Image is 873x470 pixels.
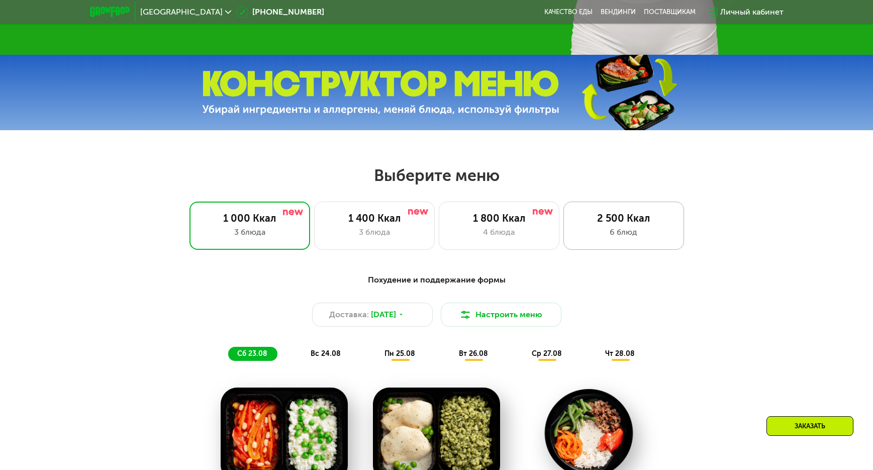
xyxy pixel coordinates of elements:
[237,349,267,358] span: сб 23.08
[766,416,853,436] div: Заказать
[325,226,424,238] div: 3 блюда
[200,212,300,224] div: 1 000 Ккал
[601,8,636,16] a: Вендинги
[532,349,562,358] span: ср 27.08
[720,6,784,18] div: Личный кабинет
[605,349,635,358] span: чт 28.08
[200,226,300,238] div: 3 блюда
[449,212,549,224] div: 1 800 Ккал
[139,274,734,287] div: Похудение и поддержание формы
[459,349,488,358] span: вт 26.08
[441,303,561,327] button: Настроить меню
[311,349,341,358] span: вс 24.08
[329,309,369,321] span: Доставка:
[325,212,424,224] div: 1 400 Ккал
[371,309,396,321] span: [DATE]
[32,165,841,185] h2: Выберите меню
[544,8,593,16] a: Качество еды
[449,226,549,238] div: 4 блюда
[574,212,673,224] div: 2 500 Ккал
[236,6,324,18] a: [PHONE_NUMBER]
[140,8,223,16] span: [GEOGRAPHIC_DATA]
[384,349,415,358] span: пн 25.08
[644,8,696,16] div: поставщикам
[574,226,673,238] div: 6 блюд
